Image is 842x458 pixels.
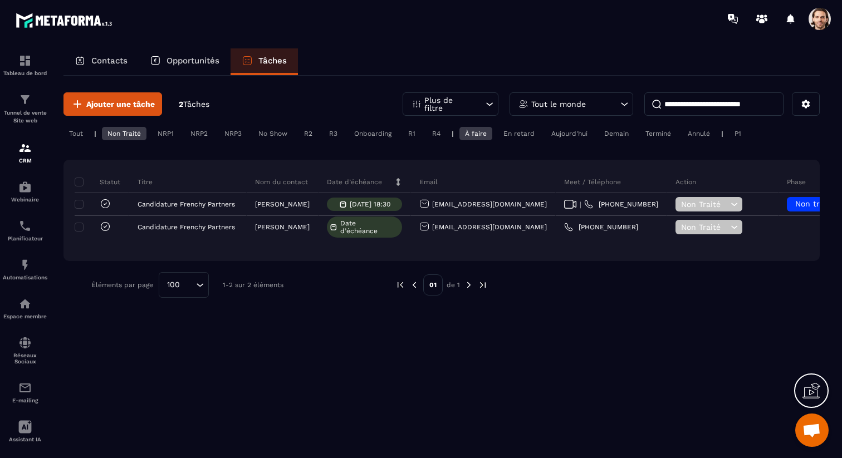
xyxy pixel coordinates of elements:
[63,48,139,75] a: Contacts
[102,127,146,140] div: Non Traité
[447,280,460,289] p: de 1
[223,281,283,289] p: 1-2 sur 2 éléments
[795,413,829,447] div: Ouvrir le chat
[91,56,128,66] p: Contacts
[3,412,47,451] a: Assistant IA
[3,250,47,289] a: automationsautomationsAutomatisations
[787,178,806,186] p: Phase
[546,127,593,140] div: Aujourd'hui
[3,373,47,412] a: emailemailE-mailing
[3,196,47,203] p: Webinaire
[94,130,96,137] p: |
[139,48,231,75] a: Opportunités
[167,56,219,66] p: Opportunités
[258,56,287,66] p: Tâches
[327,178,382,186] p: Date d’échéance
[138,200,235,208] p: Candidature Frenchy Partners
[464,280,474,290] img: next
[459,127,492,140] div: À faire
[152,127,179,140] div: NRP1
[795,199,834,208] span: Non traité
[682,127,716,140] div: Annulé
[409,280,419,290] img: prev
[298,127,318,140] div: R2
[395,280,405,290] img: prev
[3,46,47,85] a: formationformationTableau de bord
[163,279,184,291] span: 100
[3,328,47,373] a: social-networksocial-networkRéseaux Sociaux
[3,109,47,125] p: Tunnel de vente Site web
[403,127,421,140] div: R1
[324,127,343,140] div: R3
[478,280,488,290] img: next
[179,99,209,110] p: 2
[3,436,47,442] p: Assistant IA
[452,130,454,137] p: |
[498,127,540,140] div: En retard
[580,200,581,209] span: |
[3,70,47,76] p: Tableau de bord
[3,289,47,328] a: automationsautomationsEspace membre
[3,274,47,280] p: Automatisations
[681,223,728,232] span: Non Traité
[599,127,634,140] div: Demain
[675,178,696,186] p: Action
[3,172,47,211] a: automationsautomationsWebinaire
[255,178,308,186] p: Nom du contact
[255,200,310,208] p: [PERSON_NAME]
[185,127,213,140] div: NRP2
[18,93,32,106] img: formation
[219,127,247,140] div: NRP3
[3,313,47,319] p: Espace membre
[18,258,32,272] img: automations
[350,200,390,208] p: [DATE] 18:30
[255,223,310,231] p: [PERSON_NAME]
[640,127,677,140] div: Terminé
[63,92,162,116] button: Ajouter une tâche
[183,100,209,109] span: Tâches
[721,130,723,137] p: |
[419,178,438,186] p: Email
[3,235,47,242] p: Planificateur
[3,211,47,250] a: schedulerschedulerPlanificateur
[253,127,293,140] div: No Show
[138,178,153,186] p: Titre
[86,99,155,110] span: Ajouter une tâche
[18,219,32,233] img: scheduler
[18,336,32,349] img: social-network
[423,274,443,296] p: 01
[427,127,446,140] div: R4
[3,352,47,365] p: Réseaux Sociaux
[564,223,638,232] a: [PHONE_NUMBER]
[63,127,89,140] div: Tout
[18,297,32,311] img: automations
[729,127,747,140] div: P1
[424,96,473,112] p: Plus de filtre
[91,281,153,289] p: Éléments par page
[184,279,193,291] input: Search for option
[18,180,32,194] img: automations
[18,141,32,155] img: formation
[18,54,32,67] img: formation
[159,272,209,298] div: Search for option
[3,157,47,164] p: CRM
[349,127,397,140] div: Onboarding
[531,100,586,108] p: Tout le monde
[3,85,47,133] a: formationformationTunnel de vente Site web
[340,219,399,235] span: Date d’échéance
[231,48,298,75] a: Tâches
[681,200,728,209] span: Non Traité
[564,178,621,186] p: Meet / Téléphone
[584,200,658,209] a: [PHONE_NUMBER]
[77,178,120,186] p: Statut
[18,381,32,395] img: email
[3,133,47,172] a: formationformationCRM
[16,10,116,31] img: logo
[138,223,235,231] p: Candidature Frenchy Partners
[3,397,47,403] p: E-mailing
